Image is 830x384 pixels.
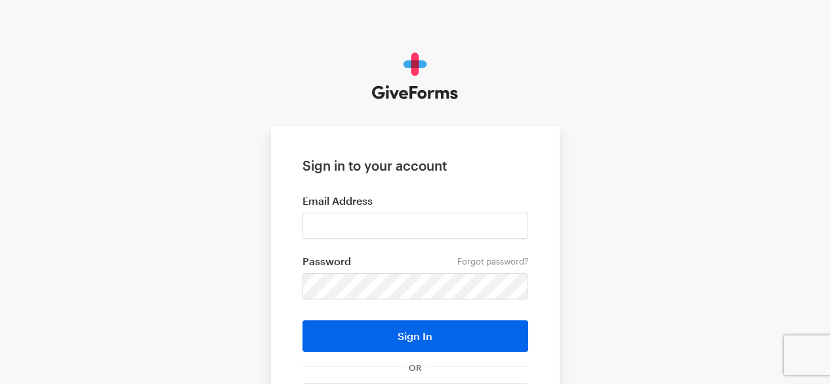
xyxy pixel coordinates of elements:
[372,53,458,100] img: GiveForms
[302,255,528,268] label: Password
[302,158,528,173] h1: Sign in to your account
[302,320,528,352] button: Sign In
[406,362,425,373] span: OR
[457,256,528,267] a: Forgot password?
[302,194,528,207] label: Email Address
